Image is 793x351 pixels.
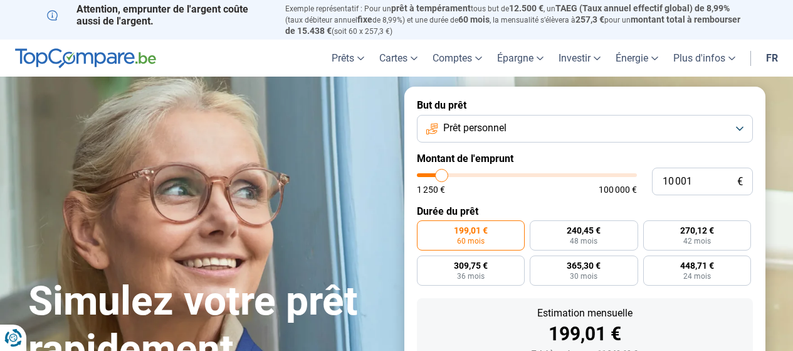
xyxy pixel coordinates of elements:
span: TAEG (Taux annuel effectif global) de 8,99% [555,3,730,13]
span: 257,3 € [575,14,604,24]
img: TopCompare [15,48,156,68]
span: 448,71 € [680,261,714,270]
p: Exemple représentatif : Pour un tous but de , un (taux débiteur annuel de 8,99%) et une durée de ... [285,3,747,36]
a: Énergie [608,40,666,77]
a: fr [759,40,785,77]
span: 1 250 € [417,185,445,194]
a: Cartes [372,40,425,77]
span: fixe [357,14,372,24]
span: 60 mois [457,237,485,245]
label: But du prêt [417,99,753,111]
span: 36 mois [457,273,485,280]
span: 24 mois [683,273,711,280]
span: Prêt personnel [443,121,507,135]
span: 365,30 € [567,261,601,270]
span: montant total à rembourser de 15.438 € [285,14,740,36]
a: Plus d'infos [666,40,743,77]
span: 12.500 € [509,3,544,13]
span: 60 mois [458,14,490,24]
a: Comptes [425,40,490,77]
label: Montant de l'emprunt [417,153,753,165]
span: 199,01 € [454,226,488,235]
div: Estimation mensuelle [427,308,743,318]
a: Épargne [490,40,551,77]
span: 42 mois [683,237,711,245]
span: prêt à tempérament [391,3,471,13]
span: € [737,176,743,187]
label: Durée du prêt [417,205,753,217]
p: Attention, emprunter de l'argent coûte aussi de l'argent. [47,3,270,27]
span: 270,12 € [680,226,714,235]
span: 309,75 € [454,261,488,270]
a: Prêts [324,40,372,77]
span: 240,45 € [567,226,601,235]
span: 48 mois [570,237,597,245]
span: 100 000 € [599,185,637,194]
a: Investir [551,40,608,77]
span: 30 mois [570,273,597,280]
button: Prêt personnel [417,115,753,143]
div: 199,01 € [427,325,743,343]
